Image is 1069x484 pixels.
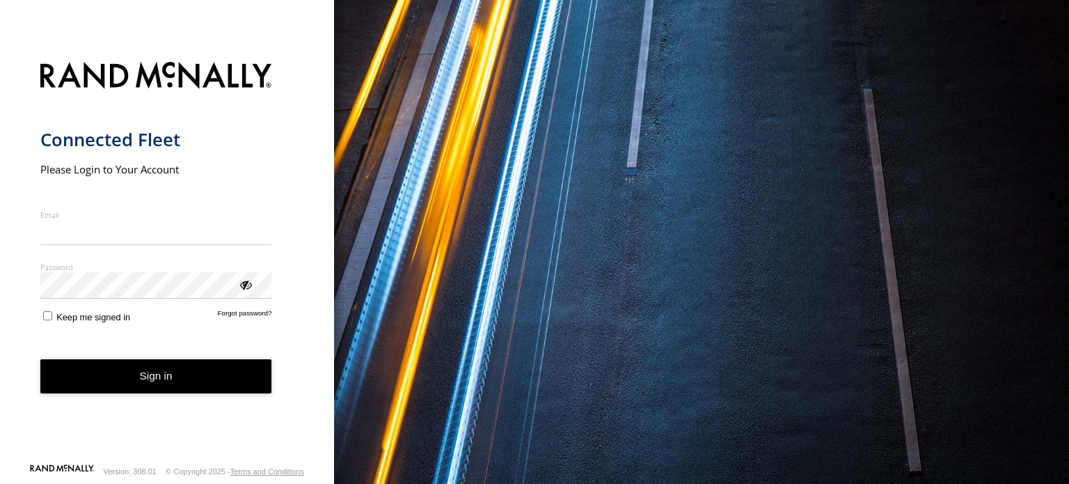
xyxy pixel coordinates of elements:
h2: Please Login to Your Account [40,162,272,176]
label: Password [40,262,272,272]
img: Rand McNally [40,59,272,95]
label: Email [40,210,272,220]
a: Visit our Website [30,465,94,478]
div: Version: 308.01 [104,467,157,476]
a: Forgot password? [218,309,272,322]
h1: Connected Fleet [40,128,272,151]
input: Keep me signed in [43,311,52,320]
span: Keep me signed in [56,312,130,322]
div: © Copyright 2025 - [166,467,304,476]
a: Terms and Conditions [230,467,304,476]
button: Sign in [40,359,272,393]
div: ViewPassword [238,277,252,291]
form: main [40,54,294,463]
